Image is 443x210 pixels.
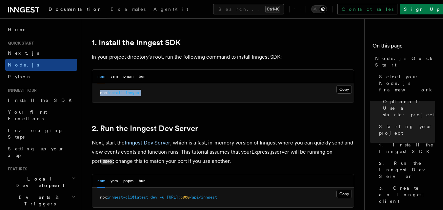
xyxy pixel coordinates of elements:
a: Your first Functions [5,106,77,124]
span: 2. Run the Inngest Dev Server [379,160,435,180]
a: 3. Create an Inngest client [376,182,435,207]
span: npm [100,90,107,95]
button: Copy [336,85,352,94]
span: 1. Install the Inngest SDK [379,142,435,155]
span: Starting your project [379,123,435,136]
span: Your first Functions [8,109,47,121]
a: Install the SDK [5,94,77,106]
a: Node.js Quick Start [373,52,435,71]
span: Examples [111,7,146,12]
span: Optional: Use a starter project [383,98,435,118]
a: 1. Install the Inngest SDK [92,38,181,47]
a: Inngest Dev Server [125,140,170,146]
button: Copy [336,190,352,198]
a: Contact sales [337,4,397,14]
kbd: Ctrl+K [265,6,280,12]
span: Documentation [49,7,103,12]
span: Install the SDK [8,98,76,103]
span: Node.js Quick Start [375,55,435,68]
button: Local Development [5,173,77,191]
button: npm [97,174,105,188]
span: Next.js [8,50,39,56]
a: Leveraging Steps [5,124,77,143]
a: Next.js [5,47,77,59]
a: AgentKit [150,2,192,18]
button: bun [139,174,146,188]
a: Select your Node.js framework [376,71,435,96]
button: Search...Ctrl+K [213,4,284,14]
p: Next, start the , which is a fast, in-memory version of Inngest where you can quickly send and vi... [92,138,354,166]
span: Python [8,74,32,79]
button: Events & Triggers [5,191,77,210]
a: Home [5,24,77,35]
p: In your project directory's root, run the following command to install Inngest SDK: [92,52,354,62]
span: 3000 [180,195,190,200]
span: Inngest tour [5,88,37,93]
button: yarn [111,174,118,188]
a: Examples [107,2,150,18]
span: Setting up your app [8,146,64,158]
span: Local Development [5,176,71,189]
button: pnpm [123,70,133,83]
a: Optional: Use a starter project [380,96,435,121]
code: 3000 [101,159,113,164]
button: yarn [111,70,118,83]
span: dev [151,195,157,200]
span: npx [100,195,107,200]
span: inngest [125,90,141,95]
span: AgentKit [153,7,188,12]
span: Features [5,166,27,172]
span: inngest-cli@latest [107,195,148,200]
span: Home [8,26,26,33]
span: [URL]: [167,195,180,200]
button: Toggle dark mode [311,5,327,13]
span: Node.js [8,62,39,67]
a: Python [5,71,77,83]
span: 3. Create an Inngest client [379,185,435,204]
span: Leveraging Steps [8,128,63,140]
span: Select your Node.js framework [379,73,435,93]
a: 2. Run the Inngest Dev Server [92,124,198,133]
button: bun [139,70,146,83]
a: 2. Run the Inngest Dev Server [376,157,435,182]
span: Quick start [5,41,34,46]
span: -u [160,195,164,200]
a: 1. Install the Inngest SDK [376,139,435,157]
h4: On this page [373,42,435,52]
button: npm [97,70,105,83]
span: Events & Triggers [5,194,71,207]
button: pnpm [123,174,133,188]
a: Node.js [5,59,77,71]
span: /api/inngest [190,195,217,200]
a: Documentation [45,2,107,18]
a: Starting your project [376,121,435,139]
span: install [107,90,123,95]
a: Setting up your app [5,143,77,161]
